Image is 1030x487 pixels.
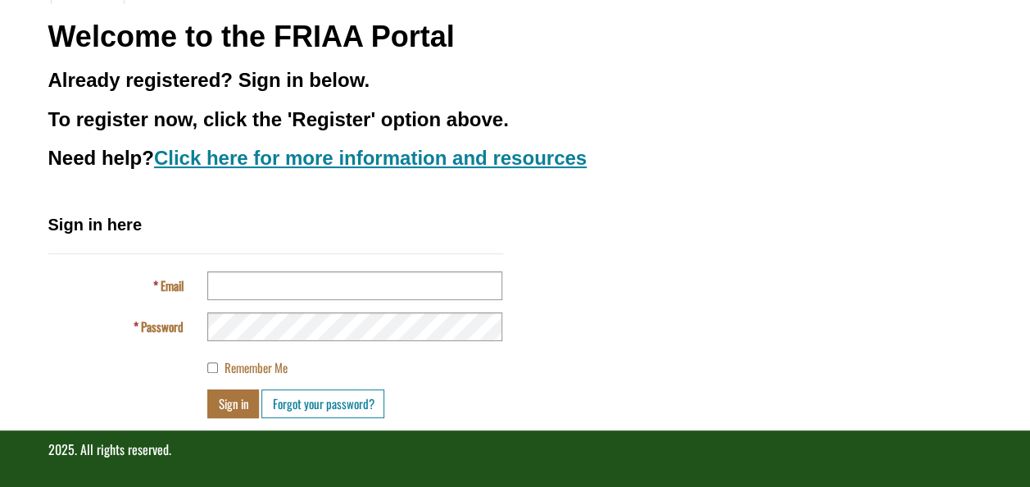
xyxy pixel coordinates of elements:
h1: Welcome to the FRIAA Portal [48,20,982,53]
button: Sign in [207,389,259,418]
a: Forgot your password? [261,389,384,418]
span: Password [140,317,183,335]
input: Remember Me [207,362,218,373]
h3: To register now, click the 'Register' option above. [48,109,982,130]
p: 2025 [48,440,982,459]
span: Remember Me [224,358,287,376]
span: Email [160,276,183,294]
h3: Need help? [48,148,982,169]
a: Click here for more information and resources [154,147,587,169]
span: . All rights reserved. [75,439,171,459]
span: Sign in here [48,216,142,234]
h3: Already registered? Sign in below. [48,70,982,91]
